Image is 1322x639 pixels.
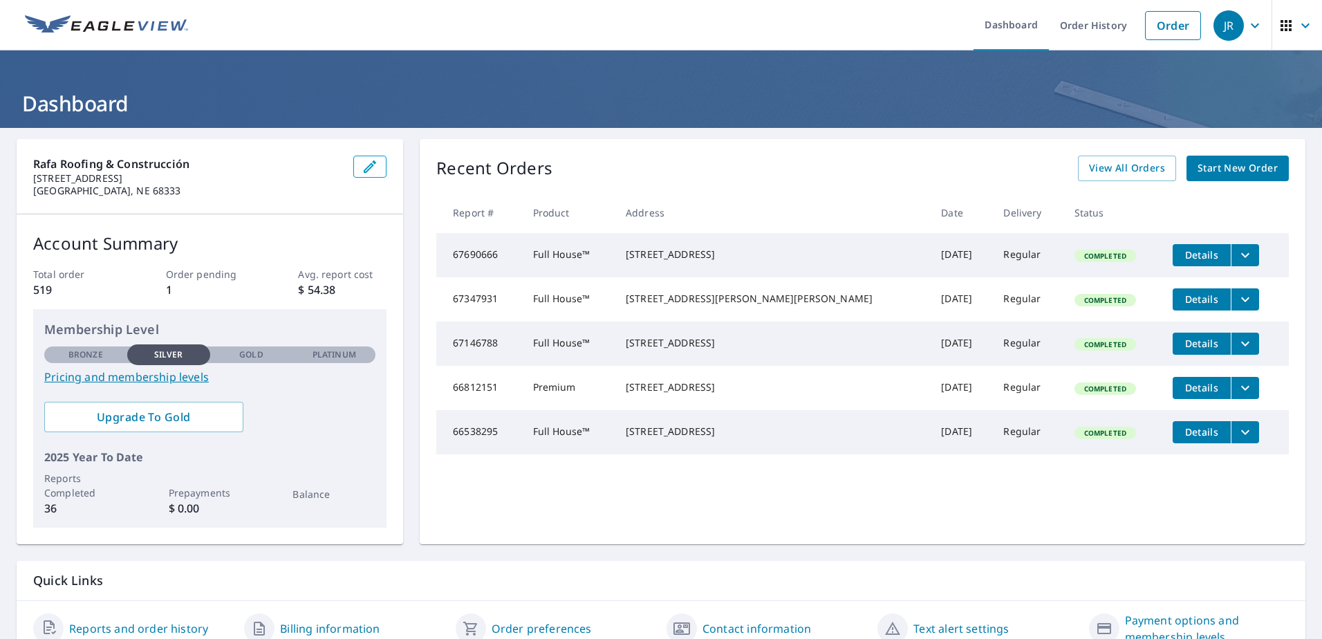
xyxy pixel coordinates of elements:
div: [STREET_ADDRESS][PERSON_NAME][PERSON_NAME] [626,292,919,306]
a: Order [1145,11,1201,40]
th: Date [930,192,992,233]
td: [DATE] [930,277,992,322]
button: detailsBtn-66812151 [1173,377,1231,399]
a: Billing information [280,620,380,637]
td: [DATE] [930,410,992,454]
th: Report # [436,192,521,233]
p: $ 0.00 [169,500,252,517]
div: [STREET_ADDRESS] [626,380,919,394]
button: filesDropdownBtn-67146788 [1231,333,1259,355]
p: Prepayments [169,485,252,500]
span: View All Orders [1089,160,1165,177]
a: Upgrade To Gold [44,402,243,432]
td: Regular [992,410,1063,454]
p: Rafa Roofing & Construcción [33,156,342,172]
th: Address [615,192,930,233]
td: Regular [992,322,1063,366]
button: detailsBtn-66538295 [1173,421,1231,443]
p: Silver [154,349,183,361]
p: Gold [239,349,263,361]
p: Account Summary [33,231,387,256]
div: [STREET_ADDRESS] [626,248,919,261]
a: Start New Order [1186,156,1289,181]
p: 519 [33,281,122,298]
h1: Dashboard [17,89,1305,118]
span: Details [1181,425,1222,438]
td: Full House™ [522,322,615,366]
button: filesDropdownBtn-67347931 [1231,288,1259,311]
p: Recent Orders [436,156,552,181]
td: 66812151 [436,366,521,410]
td: Full House™ [522,410,615,454]
td: [DATE] [930,366,992,410]
p: Balance [292,487,375,501]
p: 2025 Year To Date [44,449,375,465]
td: 67690666 [436,233,521,277]
td: Full House™ [522,277,615,322]
p: Platinum [313,349,356,361]
td: [DATE] [930,233,992,277]
span: Completed [1076,340,1135,349]
td: 67146788 [436,322,521,366]
button: detailsBtn-67146788 [1173,333,1231,355]
button: filesDropdownBtn-66812151 [1231,377,1259,399]
p: Reports Completed [44,471,127,500]
span: Details [1181,248,1222,261]
span: Start New Order [1198,160,1278,177]
p: Avg. report cost [298,267,387,281]
td: Full House™ [522,233,615,277]
p: Membership Level [44,320,375,339]
span: Details [1181,381,1222,394]
p: Total order [33,267,122,281]
button: detailsBtn-67347931 [1173,288,1231,311]
img: EV Logo [25,15,188,36]
th: Delivery [992,192,1063,233]
span: Completed [1076,295,1135,305]
p: $ 54.38 [298,281,387,298]
td: Regular [992,233,1063,277]
p: [GEOGRAPHIC_DATA], NE 68333 [33,185,342,197]
button: filesDropdownBtn-66538295 [1231,421,1259,443]
a: Text alert settings [913,620,1009,637]
a: Pricing and membership levels [44,369,375,385]
span: Completed [1076,384,1135,393]
span: Upgrade To Gold [55,409,232,425]
button: detailsBtn-67690666 [1173,244,1231,266]
a: Contact information [702,620,811,637]
p: Order pending [166,267,254,281]
th: Status [1063,192,1162,233]
a: View All Orders [1078,156,1176,181]
th: Product [522,192,615,233]
td: 66538295 [436,410,521,454]
td: Regular [992,277,1063,322]
div: JR [1213,10,1244,41]
span: Details [1181,293,1222,306]
td: Regular [992,366,1063,410]
td: [DATE] [930,322,992,366]
p: Bronze [68,349,103,361]
a: Order preferences [492,620,592,637]
p: 36 [44,500,127,517]
td: 67347931 [436,277,521,322]
button: filesDropdownBtn-67690666 [1231,244,1259,266]
span: Completed [1076,251,1135,261]
p: Quick Links [33,572,1289,589]
p: [STREET_ADDRESS] [33,172,342,185]
span: Completed [1076,428,1135,438]
div: [STREET_ADDRESS] [626,425,919,438]
span: Details [1181,337,1222,350]
div: [STREET_ADDRESS] [626,336,919,350]
a: Reports and order history [69,620,208,637]
td: Premium [522,366,615,410]
p: 1 [166,281,254,298]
